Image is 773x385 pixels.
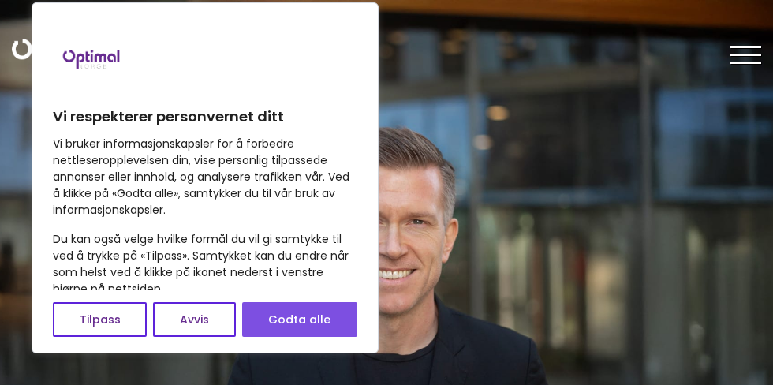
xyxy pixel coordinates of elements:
[32,2,379,353] div: Vi respekterer personvernet ditt
[53,231,357,297] p: Du kan også velge hvilke formål du vil gi samtykke til ved å trykke på «Tilpass». Samtykket kan d...
[53,107,357,126] p: Vi respekterer personvernet ditt
[242,302,357,337] button: Godta alle
[53,19,132,98] img: Brand logo
[53,136,357,219] p: Vi bruker informasjonskapsler for å forbedre nettleseropplevelsen din, vise personlig tilpassede ...
[153,302,235,337] button: Avvis
[12,39,106,70] img: Optimal Norge
[53,302,147,337] button: Tilpass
